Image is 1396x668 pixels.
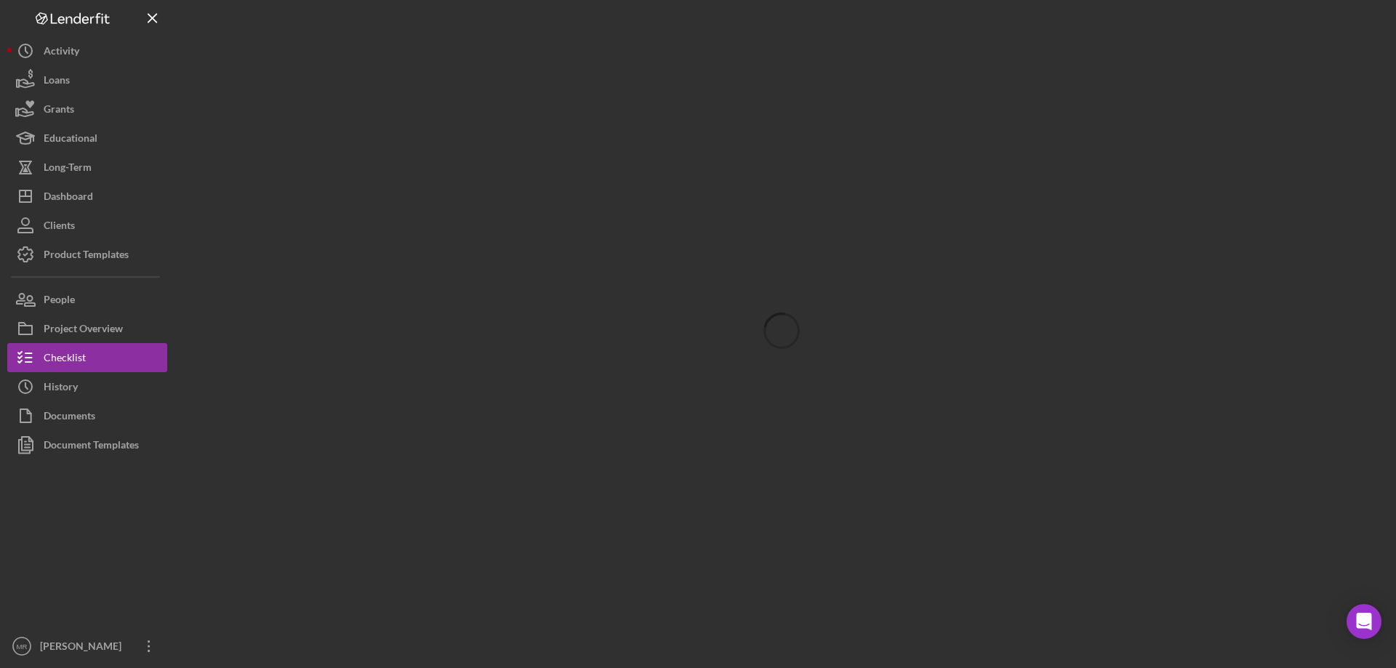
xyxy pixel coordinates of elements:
button: Loans [7,65,167,94]
button: Project Overview [7,314,167,343]
button: Checklist [7,343,167,372]
div: Checklist [44,343,86,376]
div: Educational [44,124,97,156]
div: Dashboard [44,182,93,214]
div: Documents [44,401,95,434]
button: Documents [7,401,167,430]
button: Clients [7,211,167,240]
button: Grants [7,94,167,124]
div: Long-Term [44,153,92,185]
button: Dashboard [7,182,167,211]
div: Open Intercom Messenger [1347,604,1381,639]
button: Educational [7,124,167,153]
div: Product Templates [44,240,129,273]
button: People [7,285,167,314]
text: MR [17,643,28,651]
div: Document Templates [44,430,139,463]
div: Activity [44,36,79,69]
div: Loans [44,65,70,98]
div: Grants [44,94,74,127]
div: Project Overview [44,314,123,347]
div: People [44,285,75,318]
div: History [44,372,78,405]
div: Clients [44,211,75,244]
button: Activity [7,36,167,65]
button: Long-Term [7,153,167,182]
button: Product Templates [7,240,167,269]
div: [PERSON_NAME] [36,632,131,664]
button: History [7,372,167,401]
button: Document Templates [7,430,167,459]
button: MR[PERSON_NAME] [7,632,167,661]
